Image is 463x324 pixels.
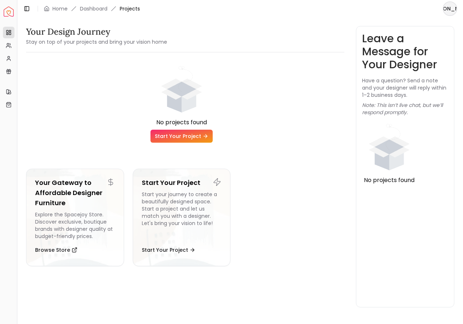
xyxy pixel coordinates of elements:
a: Start Your Project [150,130,213,143]
p: Note: This isn’t live chat, but we’ll respond promptly. [362,101,448,116]
span: [PERSON_NAME] [443,2,456,15]
a: Start Your ProjectStart your journey to create a beautifully designed space. Start a project and ... [133,169,231,266]
nav: breadcrumb [44,5,140,12]
a: Dashboard [80,5,107,12]
a: Home [52,5,68,12]
button: [PERSON_NAME] [443,1,457,16]
button: Start Your Project [142,243,195,257]
a: Spacejoy [4,7,14,17]
span: Projects [120,5,140,12]
div: animation [362,122,416,176]
h5: Start Your Project [142,178,222,188]
div: Explore the Spacejoy Store. Discover exclusive, boutique brands with designer quality at budget-f... [35,211,115,240]
p: Have a question? Send a note and your designer will reply within 1–2 business days. [362,77,448,99]
div: No projects found [362,176,416,185]
small: Stay on top of your projects and bring your vision home [26,38,167,46]
h3: Leave a Message for Your Designer [362,32,448,71]
div: animation [154,64,209,118]
div: No projects found [26,118,337,127]
div: Start your journey to create a beautifully designed space. Start a project and let us match you w... [142,191,222,240]
button: Browse Store [35,243,77,257]
img: Spacejoy Logo [4,7,14,17]
h3: Your Design Journey [26,26,167,38]
h5: Your Gateway to Affordable Designer Furniture [35,178,115,208]
a: Your Gateway to Affordable Designer FurnitureExplore the Spacejoy Store. Discover exclusive, bout... [26,169,124,266]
